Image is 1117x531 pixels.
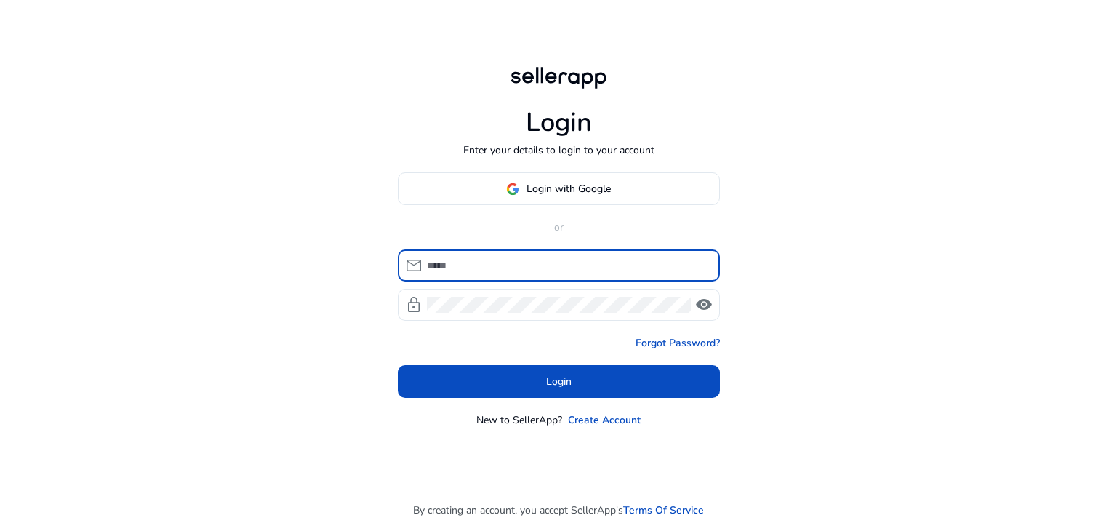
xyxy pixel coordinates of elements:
[476,412,562,428] p: New to SellerApp?
[526,107,592,138] h1: Login
[398,365,720,398] button: Login
[398,220,720,235] p: or
[463,143,654,158] p: Enter your details to login to your account
[405,257,423,274] span: mail
[695,296,713,314] span: visibility
[546,374,572,389] span: Login
[636,335,720,351] a: Forgot Password?
[623,503,704,518] a: Terms Of Service
[506,183,519,196] img: google-logo.svg
[527,181,611,196] span: Login with Google
[568,412,641,428] a: Create Account
[405,296,423,314] span: lock
[398,172,720,205] button: Login with Google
